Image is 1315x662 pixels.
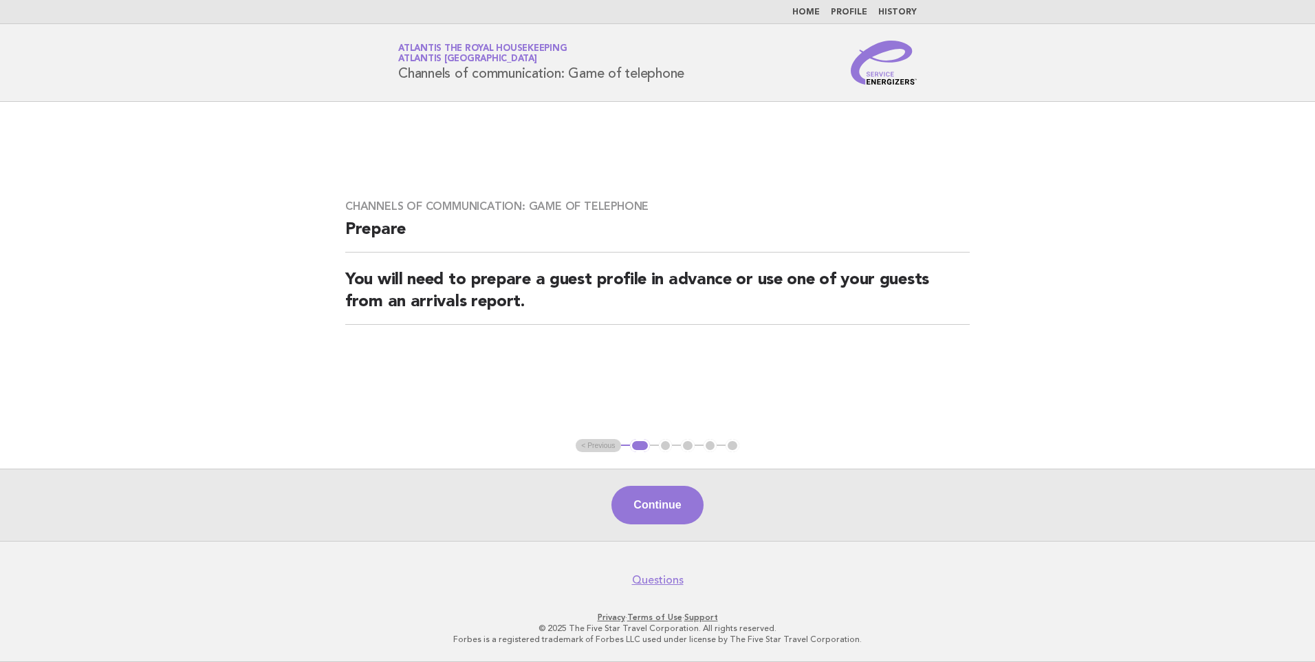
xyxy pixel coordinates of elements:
a: History [878,8,917,17]
a: Support [684,612,718,622]
a: Privacy [598,612,625,622]
p: © 2025 The Five Star Travel Corporation. All rights reserved. [237,623,1078,634]
a: Atlantis the Royal HousekeepingAtlantis [GEOGRAPHIC_DATA] [398,44,567,63]
button: 1 [630,439,650,453]
a: Questions [632,573,684,587]
h3: Channels of communication: Game of telephone [345,200,970,213]
p: Forbes is a registered trademark of Forbes LLC used under license by The Five Star Travel Corpora... [237,634,1078,645]
button: Continue [611,486,703,524]
p: · · [237,612,1078,623]
h2: You will need to prepare a guest profile in advance or use one of your guests from an arrivals re... [345,269,970,325]
img: Service Energizers [851,41,917,85]
a: Terms of Use [627,612,682,622]
a: Profile [831,8,867,17]
span: Atlantis [GEOGRAPHIC_DATA] [398,55,537,64]
h1: Channels of communication: Game of telephone [398,45,684,81]
h2: Prepare [345,219,970,253]
a: Home [792,8,820,17]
